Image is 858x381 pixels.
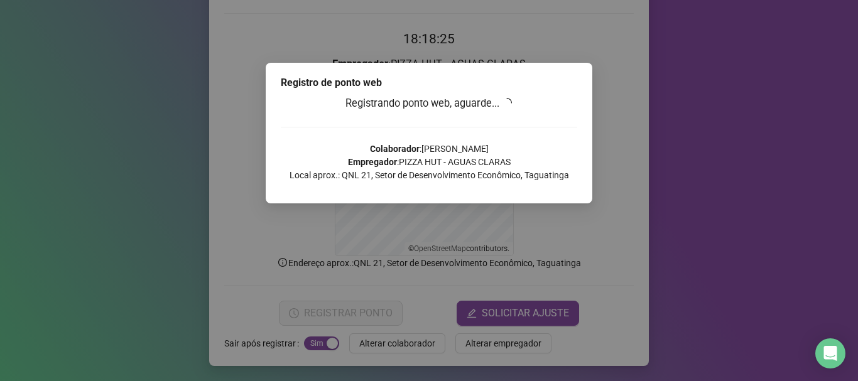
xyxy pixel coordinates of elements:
[348,157,397,167] strong: Empregador
[370,144,420,154] strong: Colaborador
[502,98,512,108] span: loading
[815,338,845,368] div: Open Intercom Messenger
[281,75,577,90] div: Registro de ponto web
[281,142,577,182] p: : [PERSON_NAME] : PIZZA HUT - AGUAS CLARAS Local aprox.: QNL 21, Setor de Desenvolvimento Econômi...
[281,95,577,112] h3: Registrando ponto web, aguarde...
